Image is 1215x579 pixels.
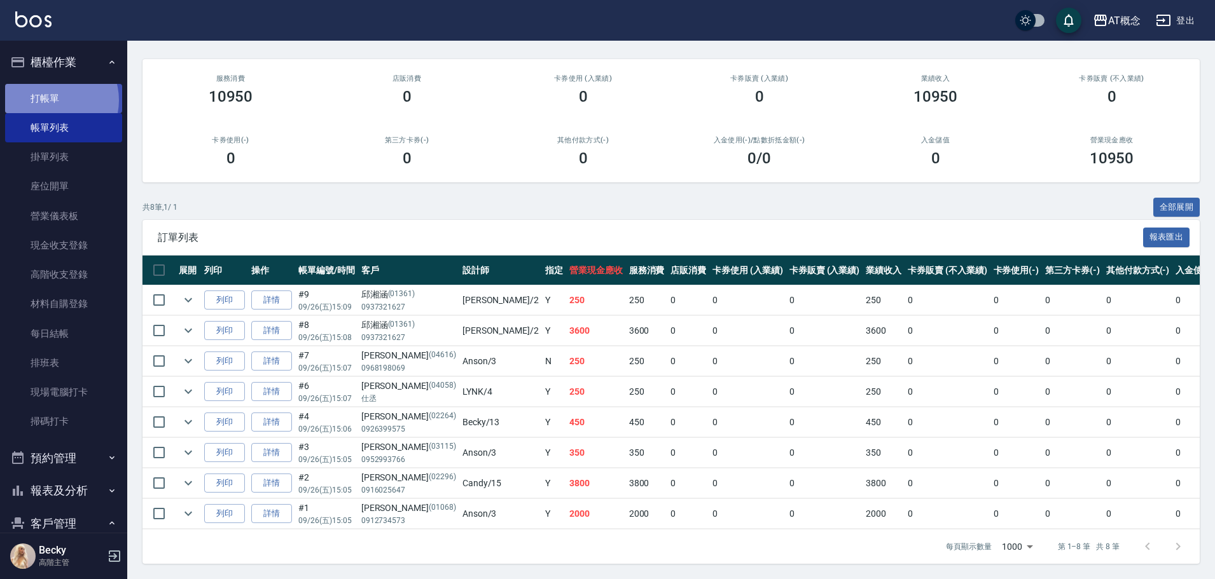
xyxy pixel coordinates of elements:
[1039,136,1184,144] h2: 營業現金應收
[905,316,990,346] td: 0
[298,515,355,526] p: 09/26 (五) 15:05
[5,378,122,407] a: 現場電腦打卡
[566,438,626,468] td: 350
[5,507,122,540] button: 客戶管理
[1103,468,1173,498] td: 0
[204,290,245,310] button: 列印
[1090,149,1134,167] h3: 10950
[1042,377,1103,407] td: 0
[459,255,542,285] th: 設計師
[626,255,668,285] th: 服務消費
[863,74,1008,83] h2: 業績收入
[5,113,122,142] a: 帳單列表
[251,504,292,524] a: 詳情
[179,504,198,523] button: expand row
[667,438,709,468] td: 0
[1107,88,1116,106] h3: 0
[334,136,480,144] h2: 第三方卡券(-)
[295,346,358,376] td: #7
[542,499,566,529] td: Y
[786,499,863,529] td: 0
[667,316,709,346] td: 0
[566,499,626,529] td: 2000
[709,316,786,346] td: 0
[142,201,177,213] p: 共 8 筆, 1 / 1
[5,442,122,475] button: 預約管理
[1042,316,1103,346] td: 0
[905,438,990,468] td: 0
[179,412,198,432] button: expand row
[459,468,542,498] td: Candy /15
[1042,407,1103,437] td: 0
[459,316,542,346] td: [PERSON_NAME] /2
[295,377,358,407] td: #6
[1153,198,1200,217] button: 全部展開
[361,393,456,404] p: 仕丞
[459,407,542,437] td: Becky /13
[459,438,542,468] td: Anson /3
[459,346,542,376] td: Anson /3
[863,407,905,437] td: 450
[1058,541,1120,552] p: 第 1–8 筆 共 8 筆
[990,499,1043,529] td: 0
[251,473,292,493] a: 詳情
[990,377,1043,407] td: 0
[1042,468,1103,498] td: 0
[361,318,456,332] div: 邱湘涵
[990,316,1043,346] td: 0
[429,349,456,362] p: (04616)
[905,255,990,285] th: 卡券販賣 (不入業績)
[626,377,668,407] td: 250
[863,136,1008,144] h2: 入金儲值
[204,443,245,463] button: 列印
[1103,255,1173,285] th: 其他付款方式(-)
[361,301,456,313] p: 0937321627
[709,255,786,285] th: 卡券使用 (入業績)
[542,377,566,407] td: Y
[5,46,122,79] button: 櫃檯作業
[626,316,668,346] td: 3600
[1056,8,1081,33] button: save
[5,172,122,201] a: 座位開單
[905,377,990,407] td: 0
[295,468,358,498] td: #2
[5,474,122,507] button: 報表及分析
[361,440,456,454] div: [PERSON_NAME]
[334,74,480,83] h2: 店販消費
[566,377,626,407] td: 250
[667,255,709,285] th: 店販消費
[786,285,863,315] td: 0
[5,84,122,113] a: 打帳單
[251,290,292,310] a: 詳情
[905,407,990,437] td: 0
[1042,438,1103,468] td: 0
[786,407,863,437] td: 0
[626,285,668,315] td: 250
[403,149,412,167] h3: 0
[429,440,456,454] p: (03115)
[403,88,412,106] h3: 0
[251,321,292,341] a: 詳情
[429,410,456,423] p: (02264)
[179,351,198,371] button: expand row
[905,499,990,529] td: 0
[709,407,786,437] td: 0
[709,285,786,315] td: 0
[542,468,566,498] td: Y
[863,285,905,315] td: 250
[990,468,1043,498] td: 0
[298,393,355,404] p: 09/26 (五) 15:07
[251,443,292,463] a: 詳情
[1143,228,1190,247] button: 報表匯出
[667,468,709,498] td: 0
[295,255,358,285] th: 帳單編號/時間
[361,288,456,301] div: 邱湘涵
[686,74,832,83] h2: 卡券販賣 (入業績)
[1143,231,1190,243] a: 報表匯出
[542,438,566,468] td: Y
[1103,346,1173,376] td: 0
[686,136,832,144] h2: 入金使用(-) /點數折抵金額(-)
[1042,285,1103,315] td: 0
[5,407,122,436] a: 掃碼打卡
[1103,285,1173,315] td: 0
